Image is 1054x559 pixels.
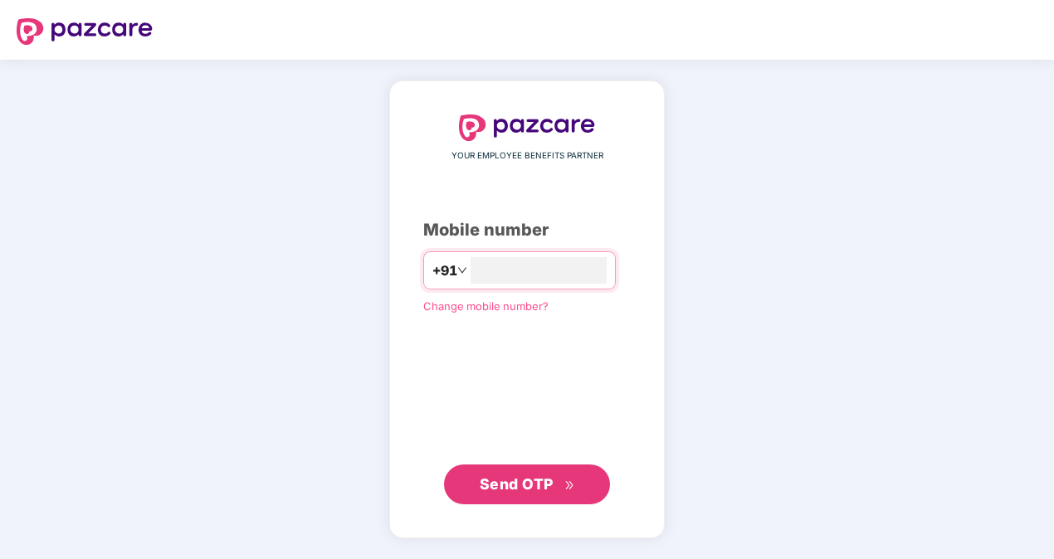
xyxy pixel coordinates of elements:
[17,18,153,45] img: logo
[480,475,554,493] span: Send OTP
[564,480,575,491] span: double-right
[423,217,631,243] div: Mobile number
[423,299,549,313] a: Change mobile number?
[432,260,457,281] span: +91
[459,114,595,141] img: logo
[444,464,610,504] button: Send OTPdouble-right
[451,149,603,163] span: YOUR EMPLOYEE BENEFITS PARTNER
[457,265,467,275] span: down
